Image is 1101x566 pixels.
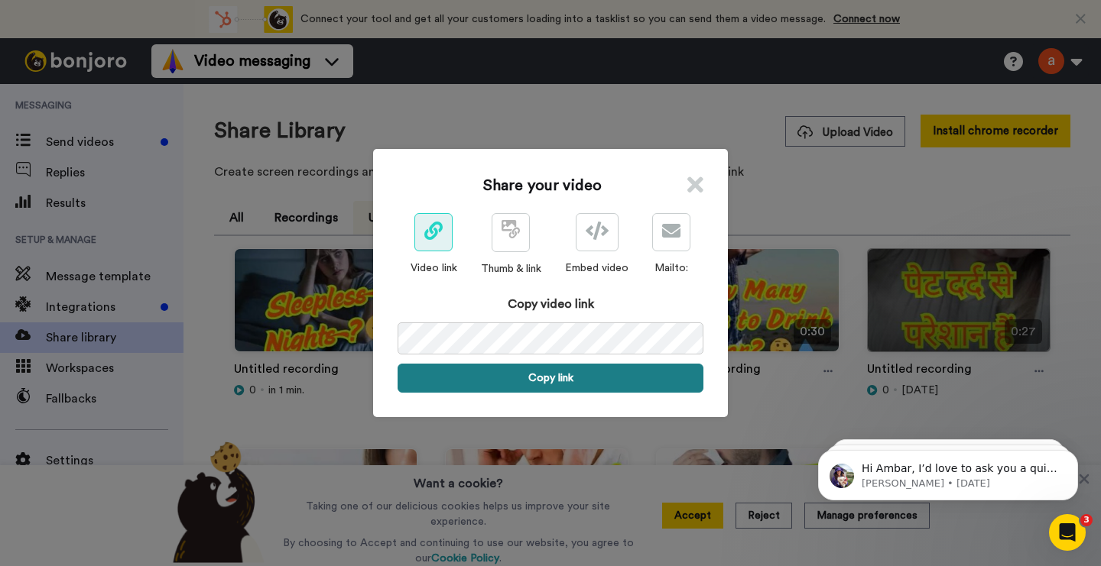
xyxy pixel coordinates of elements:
span: 3 [1080,514,1093,526]
iframe: Intercom live chat [1049,514,1086,551]
p: Message from Amy, sent 71w ago [67,59,264,73]
div: Embed video [565,260,628,276]
div: Video link [411,260,457,276]
div: Thumb & link [481,261,541,277]
div: Mailto: [652,260,690,276]
div: Copy video link [398,295,703,313]
iframe: Intercom notifications message [795,418,1101,525]
span: Hi Ambar, I’d love to ask you a quick question: If [PERSON_NAME] could introduce a new feature or... [67,44,264,118]
button: Copy link [398,364,703,393]
h1: Share your video [483,175,602,196]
